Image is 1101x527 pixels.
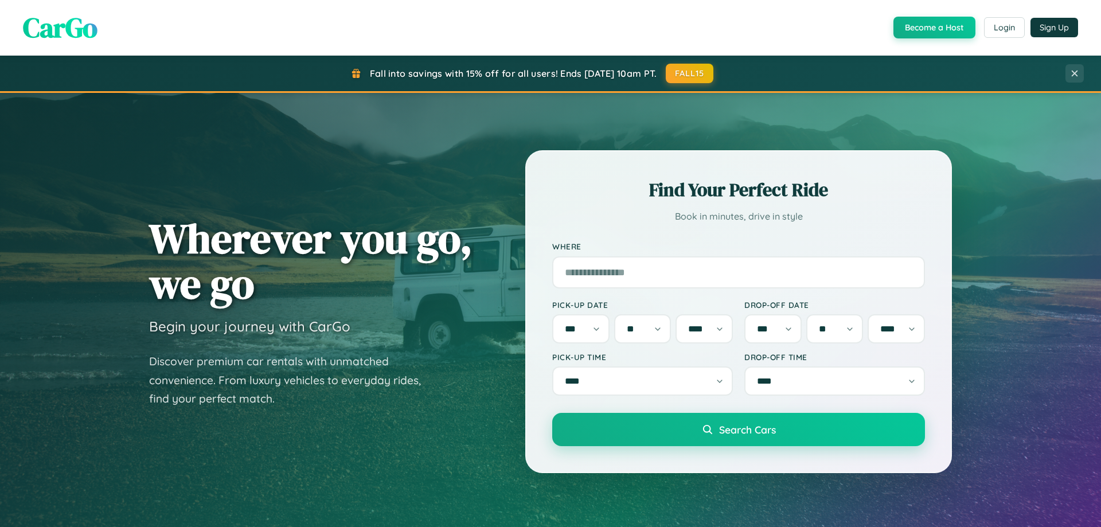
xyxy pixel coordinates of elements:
button: FALL15 [666,64,714,83]
button: Become a Host [893,17,975,38]
span: CarGo [23,9,97,46]
label: Where [552,242,925,252]
label: Drop-off Time [744,352,925,362]
button: Search Cars [552,413,925,446]
span: Search Cars [719,423,776,436]
label: Pick-up Date [552,300,733,310]
h1: Wherever you go, we go [149,216,473,306]
span: Fall into savings with 15% off for all users! Ends [DATE] 10am PT. [370,68,657,79]
label: Drop-off Date [744,300,925,310]
h2: Find Your Perfect Ride [552,177,925,202]
p: Discover premium car rentals with unmatched convenience. From luxury vehicles to everyday rides, ... [149,352,436,408]
button: Login [984,17,1025,38]
button: Sign Up [1030,18,1078,37]
p: Book in minutes, drive in style [552,208,925,225]
h3: Begin your journey with CarGo [149,318,350,335]
label: Pick-up Time [552,352,733,362]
